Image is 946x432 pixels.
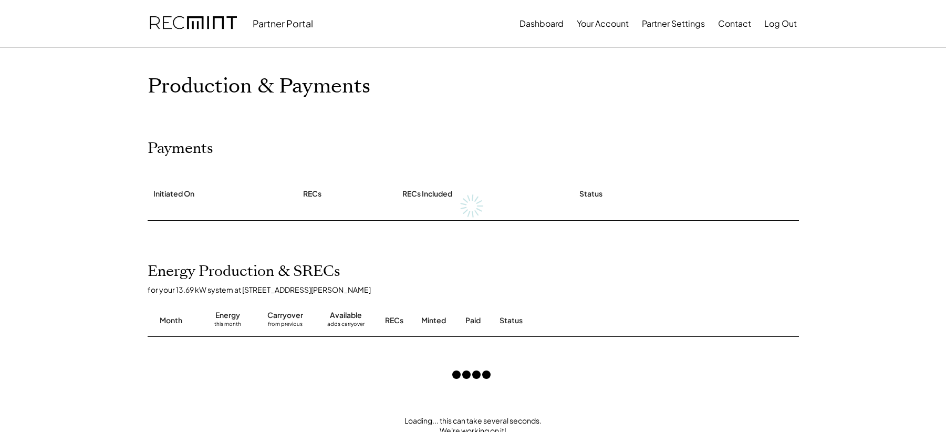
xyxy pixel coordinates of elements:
[150,6,237,42] img: recmint-logotype%403x.png
[148,74,799,99] h1: Production & Payments
[519,13,564,34] button: Dashboard
[330,310,362,321] div: Available
[215,310,240,321] div: Energy
[148,285,809,294] div: for your 13.69 kW system at [STREET_ADDRESS][PERSON_NAME]
[214,321,241,331] div: this month
[579,189,602,199] div: Status
[402,189,452,199] div: RECs Included
[327,321,365,331] div: adds carryover
[764,13,797,34] button: Log Out
[303,189,321,199] div: RECs
[148,140,213,158] h2: Payments
[153,189,194,199] div: Initiated On
[267,310,303,321] div: Carryover
[642,13,705,34] button: Partner Settings
[385,315,403,326] div: RECs
[718,13,751,34] button: Contact
[465,315,481,326] div: Paid
[148,263,340,281] h2: Energy Production & SRECs
[268,321,303,331] div: from previous
[500,315,678,326] div: Status
[421,315,446,326] div: Minted
[160,315,182,326] div: Month
[253,17,313,29] div: Partner Portal
[577,13,629,34] button: Your Account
